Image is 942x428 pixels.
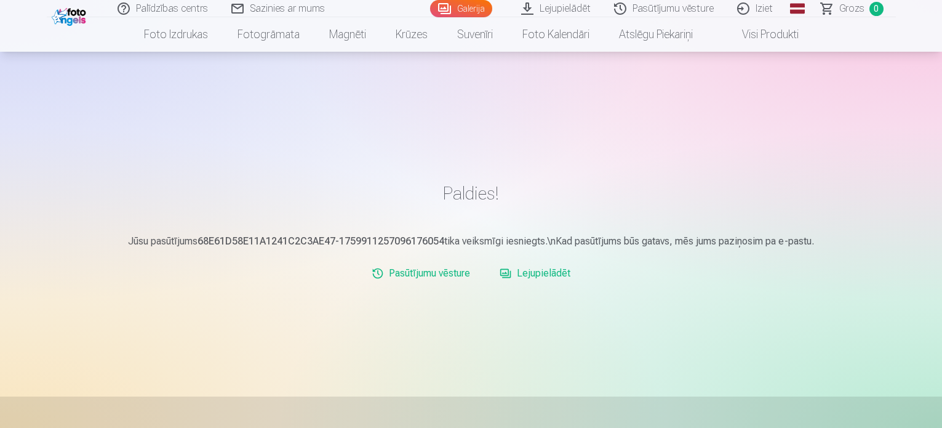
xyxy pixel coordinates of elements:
[112,182,831,204] h1: Paldies!
[129,17,223,52] a: Foto izdrukas
[112,234,831,249] p: Jūsu pasūtījums tika veiksmīgi iesniegts.\nKad pasūtījums būs gatavs, mēs jums paziņosim pa e-pastu.
[381,17,442,52] a: Krūzes
[604,17,708,52] a: Atslēgu piekariņi
[839,1,864,16] span: Grozs
[869,2,884,16] span: 0
[52,5,89,26] img: /fa1
[708,17,813,52] a: Visi produkti
[508,17,604,52] a: Foto kalendāri
[442,17,508,52] a: Suvenīri
[223,17,314,52] a: Fotogrāmata
[367,261,475,286] a: Pasūtījumu vēsture
[314,17,381,52] a: Magnēti
[198,235,444,247] b: 68E61D58E11A1241C2C3AE47-1759911257096176054
[495,261,575,286] a: Lejupielādēt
